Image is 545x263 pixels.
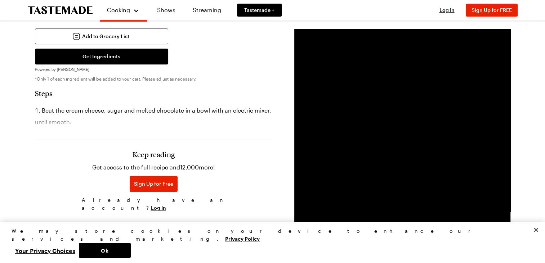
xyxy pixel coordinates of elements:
[35,65,90,72] a: Powered by [PERSON_NAME]
[472,7,512,13] span: Sign Up for FREE
[528,222,544,238] button: Close
[151,204,166,212] button: Log In
[107,3,140,17] button: Cooking
[35,67,90,72] span: Powered by [PERSON_NAME]
[466,4,518,17] button: Sign Up for FREE
[133,150,175,159] h3: Keep reading
[92,163,215,172] p: Get access to the full recipe and 12,000 more!
[82,196,226,212] span: Already have an account?
[12,227,527,243] div: We may store cookies on your device to enhance our services and marketing.
[225,235,260,242] a: More information about your privacy, opens in a new tab
[130,176,178,192] button: Sign Up for Free
[294,29,510,245] iframe: Advertisement
[244,6,274,14] span: Tastemade +
[433,6,461,14] button: Log In
[35,49,168,64] button: Get Ingredients
[35,105,273,128] li: Beat the cream cheese, sugar and melted chocolate in a bowl with an electric mixer, until smooth.
[35,28,168,44] button: Add to Grocery List
[12,227,527,258] div: Privacy
[35,89,273,98] h2: Steps
[439,7,455,13] span: Log In
[82,33,129,40] span: Add to Grocery List
[12,243,79,258] button: Your Privacy Choices
[134,180,173,187] span: Sign Up for Free
[35,76,273,82] p: *Only 1 of each ingredient will be added to your cart. Please adjust as necessary.
[237,4,282,17] a: Tastemade +
[294,29,510,245] video-js: Video Player
[107,6,130,13] span: Cooking
[79,243,131,258] button: Ok
[28,6,93,14] a: To Tastemade Home Page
